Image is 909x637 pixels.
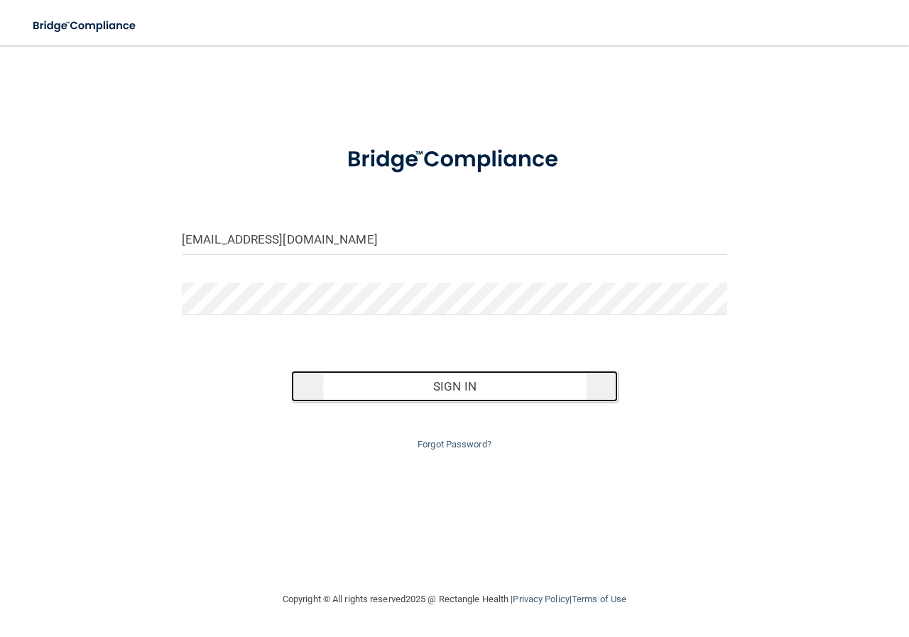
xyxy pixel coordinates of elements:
[572,594,626,604] a: Terms of Use
[513,594,569,604] a: Privacy Policy
[21,11,149,40] img: bridge_compliance_login_screen.278c3ca4.svg
[324,131,586,189] img: bridge_compliance_login_screen.278c3ca4.svg
[195,577,714,622] div: Copyright © All rights reserved 2025 @ Rectangle Health | |
[182,223,727,255] input: Email
[418,439,491,450] a: Forgot Password?
[291,371,619,402] button: Sign In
